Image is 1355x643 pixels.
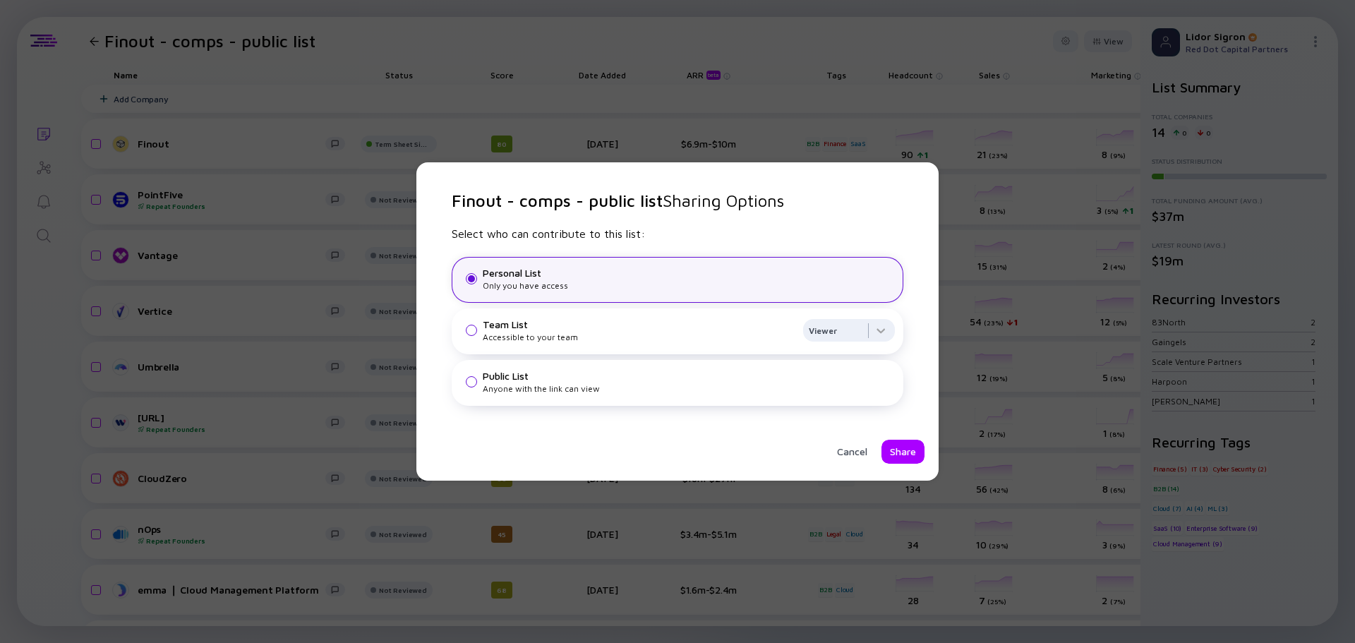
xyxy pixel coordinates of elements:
[483,267,895,279] div: Personal List
[483,332,797,342] div: Accessible to your team
[829,440,876,464] button: Cancel
[483,318,797,330] div: Team List
[881,440,925,464] button: Share
[483,370,895,382] div: Public List
[452,191,663,210] span: Finout - comps - public list
[452,191,903,210] h1: Sharing Options
[483,383,895,394] div: Anyone with the link can view
[452,227,903,240] div: Select who can contribute to this list:
[483,280,895,291] div: Only you have access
